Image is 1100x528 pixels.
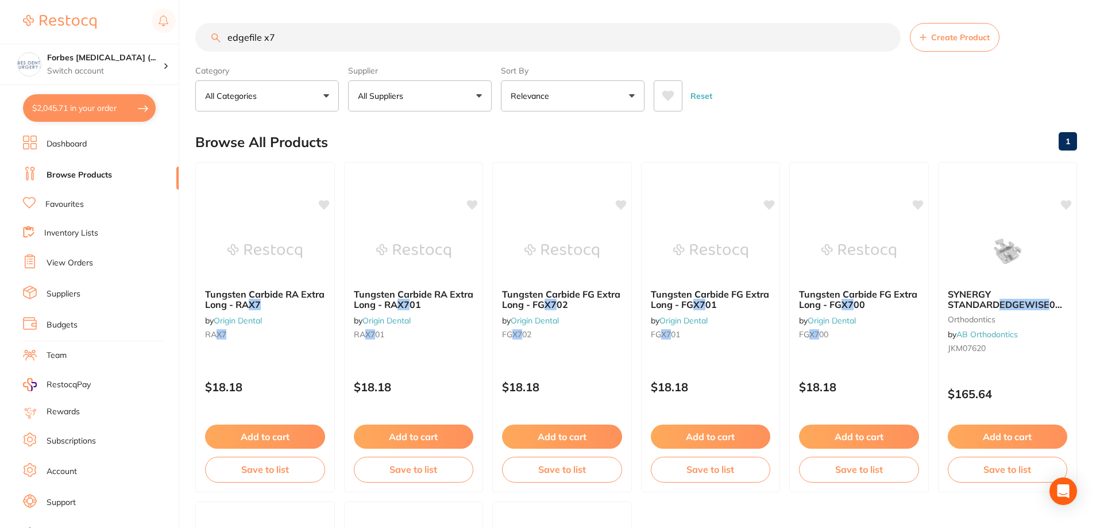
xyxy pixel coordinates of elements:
[948,288,999,310] span: SYNERGY STANDARD
[44,228,98,239] a: Inventory Lists
[47,138,87,150] a: Dashboard
[1059,130,1077,153] a: 1
[659,315,708,326] a: Origin Dental
[354,329,365,340] span: RA
[501,65,644,76] label: Sort By
[195,80,339,111] button: All Categories
[948,425,1068,449] button: Add to cart
[651,315,708,326] span: by
[205,289,325,310] b: Tungsten Carbide RA Extra Long - RA X7
[205,90,261,102] p: All Categories
[799,380,919,394] p: $18.18
[354,425,474,449] button: Add to cart
[348,80,492,111] button: All Suppliers
[501,80,644,111] button: Relevance
[673,222,748,280] img: Tungsten Carbide FG Extra Long - FG X701
[47,497,76,508] a: Support
[47,350,67,361] a: Team
[195,23,901,52] input: Search Products
[651,380,771,394] p: $18.18
[502,425,622,449] button: Add to cart
[651,457,771,482] button: Save to list
[348,65,492,76] label: Supplier
[512,329,522,340] em: X7
[47,406,80,418] a: Rewards
[18,53,41,76] img: Forbes Dental Surgery (DentalTown 6)
[47,257,93,269] a: View Orders
[948,299,1067,321] span: 022 UL 5-5 BRACKET KIT
[651,288,769,310] span: Tungsten Carbide FG Extra Long - FG
[23,9,97,35] a: Restocq Logo
[205,457,325,482] button: Save to list
[502,315,559,326] span: by
[948,289,1068,310] b: SYNERGY STANDARD EDGEWISE 022 UL 5-5 BRACKET KIT
[205,380,325,394] p: $18.18
[47,52,163,64] h4: Forbes Dental Surgery (DentalTown 6)
[502,380,622,394] p: $18.18
[23,15,97,29] img: Restocq Logo
[47,169,112,181] a: Browse Products
[948,387,1068,400] p: $165.64
[821,222,896,280] img: Tungsten Carbide FG Extra Long - FG X700
[842,299,854,310] em: X7
[354,288,473,310] span: Tungsten Carbide RA Extra Long - RA
[651,289,771,310] b: Tungsten Carbide FG Extra Long - FG X701
[47,379,91,391] span: RestocqPay
[511,315,559,326] a: Origin Dental
[375,329,384,340] span: 01
[376,222,451,280] img: Tungsten Carbide RA Extra Long - RA X701
[511,90,554,102] p: Relevance
[799,329,809,340] span: FG
[205,425,325,449] button: Add to cart
[999,299,1049,310] em: EDGEWISE
[217,329,226,340] em: X7
[687,80,716,111] button: Reset
[1049,477,1077,505] div: Open Intercom Messenger
[502,457,622,482] button: Save to list
[47,319,78,331] a: Budgets
[249,299,261,310] em: X7
[47,65,163,77] p: Switch account
[362,315,411,326] a: Origin Dental
[956,329,1018,340] a: AB Orthodontics
[524,222,599,280] img: Tungsten Carbide FG Extra Long - FG X702
[651,425,771,449] button: Add to cart
[45,199,84,210] a: Favourites
[502,289,622,310] b: Tungsten Carbide FG Extra Long - FG X702
[410,299,421,310] span: 01
[23,378,91,391] a: RestocqPay
[354,380,474,394] p: $18.18
[809,329,819,340] em: X7
[502,288,620,310] span: Tungsten Carbide FG Extra Long - FG
[365,329,375,340] em: X7
[195,134,328,151] h2: Browse All Products
[799,315,856,326] span: by
[910,23,999,52] button: Create Product
[799,288,917,310] span: Tungsten Carbide FG Extra Long - FG
[397,299,410,310] em: X7
[195,65,339,76] label: Category
[671,329,680,340] span: 01
[799,289,919,310] b: Tungsten Carbide FG Extra Long - FG X700
[47,435,96,447] a: Subscriptions
[214,315,262,326] a: Origin Dental
[854,299,865,310] span: 00
[545,299,557,310] em: X7
[205,329,217,340] span: RA
[354,457,474,482] button: Save to list
[948,457,1068,482] button: Save to list
[354,289,474,310] b: Tungsten Carbide RA Extra Long - RA X701
[799,425,919,449] button: Add to cart
[47,288,80,300] a: Suppliers
[358,90,408,102] p: All Suppliers
[205,315,262,326] span: by
[808,315,856,326] a: Origin Dental
[354,315,411,326] span: by
[205,288,325,310] span: Tungsten Carbide RA Extra Long - RA
[23,378,37,391] img: RestocqPay
[970,222,1045,280] img: SYNERGY STANDARD EDGEWISE 022 UL 5-5 BRACKET KIT
[819,329,828,340] span: 00
[705,299,717,310] span: 01
[227,222,302,280] img: Tungsten Carbide RA Extra Long - RA X7
[931,33,990,42] span: Create Product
